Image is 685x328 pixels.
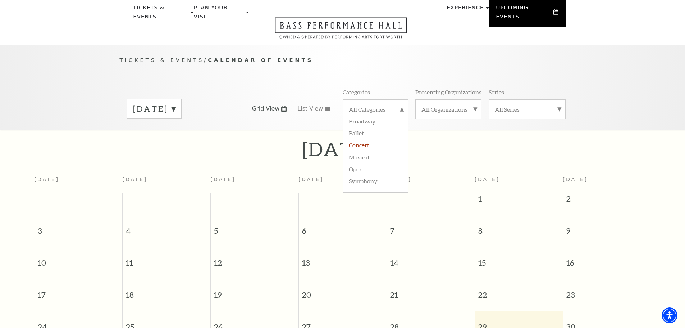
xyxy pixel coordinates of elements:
[415,88,481,96] p: Presenting Organizations
[349,163,402,175] label: Opera
[34,172,122,193] th: [DATE]
[349,151,402,163] label: Musical
[421,105,475,113] label: All Organizations
[208,57,313,63] span: Calendar of Events
[211,247,298,272] span: 12
[387,247,475,272] span: 14
[133,103,175,114] label: [DATE]
[299,279,387,304] span: 20
[211,279,298,304] span: 19
[211,215,298,240] span: 5
[122,172,210,193] th: [DATE]
[387,279,475,304] span: 21
[34,247,122,272] span: 10
[496,3,552,25] p: Upcoming Events
[302,138,370,161] h2: [DATE]
[349,105,402,115] label: All Categories
[34,215,122,240] span: 3
[252,105,280,113] span: Grid View
[34,279,122,304] span: 17
[123,279,210,304] span: 18
[349,175,402,187] label: Symphony
[475,215,563,240] span: 8
[563,215,651,240] span: 9
[210,172,298,193] th: [DATE]
[495,105,560,113] label: All Series
[298,172,387,193] th: [DATE]
[123,215,210,240] span: 4
[447,3,484,16] p: Experience
[563,279,651,304] span: 23
[249,17,433,45] a: Open this option
[349,115,402,127] label: Broadway
[475,247,563,272] span: 15
[123,247,210,272] span: 11
[194,3,244,25] p: Plan Your Visit
[120,56,566,65] p: /
[563,193,651,208] span: 2
[297,105,323,113] span: List View
[387,172,475,193] th: [DATE]
[563,247,651,272] span: 16
[475,193,563,208] span: 1
[475,279,563,304] span: 22
[349,139,402,150] label: Concert
[475,176,500,182] span: [DATE]
[299,215,387,240] span: 6
[133,3,189,25] p: Tickets & Events
[563,176,588,182] span: [DATE]
[662,307,677,323] div: Accessibility Menu
[299,247,387,272] span: 13
[120,57,204,63] span: Tickets & Events
[349,127,402,139] label: Ballet
[489,88,504,96] p: Series
[387,215,475,240] span: 7
[343,88,370,96] p: Categories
